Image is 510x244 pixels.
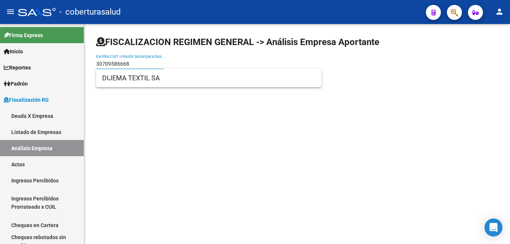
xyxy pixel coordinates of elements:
span: Fiscalización RG [4,96,49,104]
span: Padrón [4,80,28,88]
div: Open Intercom Messenger [484,218,502,236]
mat-icon: menu [6,7,15,16]
span: Inicio [4,47,23,56]
h1: FISCALIZACION REGIMEN GENERAL -> Análisis Empresa Aportante [96,36,379,48]
span: Reportes [4,63,31,72]
span: Firma Express [4,31,43,39]
span: DIJEMA TEXTIL SA [102,69,315,87]
mat-icon: person [495,7,504,16]
span: - coberturasalud [59,4,121,20]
